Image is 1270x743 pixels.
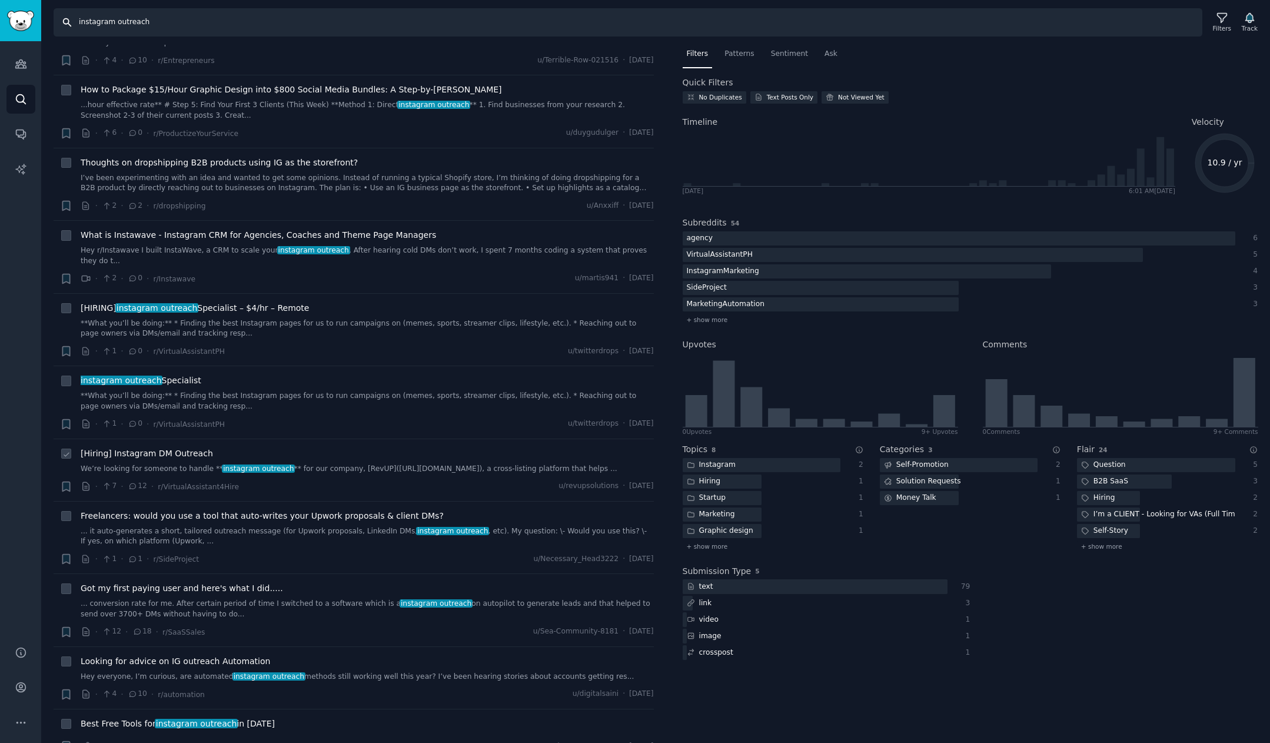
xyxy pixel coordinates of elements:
[81,718,275,730] span: Best Free Tools for in [DATE]
[147,200,149,212] span: ·
[1248,283,1258,293] div: 3
[683,475,725,489] div: Hiring
[121,418,123,430] span: ·
[128,419,142,429] span: 0
[1077,491,1119,506] div: Hiring
[771,49,808,59] span: Sentiment
[102,481,117,492] span: 7
[623,626,625,637] span: ·
[755,568,759,575] span: 5
[81,157,358,169] a: Thoughts on dropshipping B2B products using IG as the storefront?
[81,655,270,668] span: Looking for advice on IG outreach Automation
[1248,266,1258,277] div: 4
[853,476,863,487] div: 1
[79,376,162,385] span: instagram outreach
[1248,493,1258,503] div: 2
[533,554,619,565] span: u/Necessary_Head3222
[712,446,716,453] span: 8
[1077,443,1095,456] h2: Flair
[683,596,716,611] div: link
[153,275,195,283] span: r/Instawave
[683,645,737,660] div: crosspost
[960,615,970,625] div: 1
[687,49,709,59] span: Filters
[81,510,444,522] a: Freelancers: would you use a tool that auto-writes your Upwork proposals & client DMs?
[95,626,98,638] span: ·
[1050,476,1060,487] div: 1
[629,554,653,565] span: [DATE]
[880,491,940,506] div: Money Talk
[629,273,653,284] span: [DATE]
[533,626,619,637] span: u/Sea-Community-8181
[1248,476,1258,487] div: 3
[1077,475,1132,489] div: B2B SaaS
[151,54,154,67] span: ·
[128,481,147,492] span: 12
[683,264,763,279] div: InstagramMarketing
[147,553,149,565] span: ·
[623,419,625,429] span: ·
[623,128,625,138] span: ·
[587,201,619,211] span: u/Anxxiff
[222,465,295,473] span: instagram outreach
[687,542,728,550] span: + show more
[683,339,716,351] h2: Upvotes
[151,480,154,493] span: ·
[121,54,123,67] span: ·
[102,554,117,565] span: 1
[102,201,117,211] span: 2
[1099,446,1108,453] span: 24
[1238,10,1262,35] button: Track
[156,626,158,638] span: ·
[153,555,199,563] span: r/SideProject
[81,319,654,339] a: **What you’ll be doing:** * Finding the best Instagram pages for us to run campaigns on (memes, s...
[81,302,309,314] span: [HIRING] Specialist – $4/hr – Remote
[128,346,142,357] span: 0
[102,273,117,284] span: 2
[81,173,654,194] a: I’ve been experimenting with an idea and wanted to get some opinions. Instead of running a typica...
[81,526,654,547] a: ... it auto-generates a short, tailored outreach message (for Upwork proposals, LinkedIn DMs,inst...
[153,130,238,138] span: r/ProductizeYourService
[95,345,98,357] span: ·
[102,419,117,429] span: 1
[81,84,502,96] a: How to Package $15/Hour Graphic Design into $800 Social Media Bundles: A Step-by-[PERSON_NAME]
[102,626,121,637] span: 12
[128,201,142,211] span: 2
[121,553,123,565] span: ·
[95,418,98,430] span: ·
[960,648,970,658] div: 1
[397,101,470,109] span: instagram outreach
[629,419,653,429] span: [DATE]
[724,49,754,59] span: Patterns
[81,229,436,241] a: What is Instawave - Instagram CRM for Agencies, Coaches and Theme Page Managers
[95,127,98,140] span: ·
[683,427,712,436] div: 0 Upvote s
[95,480,98,493] span: ·
[1213,24,1231,32] div: Filters
[683,508,739,522] div: Marketing
[983,339,1028,351] h2: Comments
[81,246,654,266] a: Hey r/Instawave I built InstaWave, a CRM to scale yourinstagram outreach. After hearing cold DMs ...
[683,217,727,229] h2: Subreddits
[81,374,201,387] span: Specialist
[573,689,619,699] span: u/digitalsaini
[81,447,213,460] span: [Hiring] Instagram DM Outreach
[1248,526,1258,536] div: 2
[81,718,275,730] a: Best Free Tools forinstagram outreachin [DATE]
[95,688,98,701] span: ·
[537,55,619,66] span: u/Terrible-Row-021516
[81,391,654,412] a: **What you’ll be doing:** * Finding the best Instagram pages for us to run campaigns on (memes, s...
[81,582,283,595] a: Got my first paying user and here's what I did.....
[629,201,653,211] span: [DATE]
[121,688,123,701] span: ·
[880,458,953,473] div: Self-Promotion
[960,582,970,592] div: 79
[81,599,654,619] a: ... conversion rate for me. After certain period of time I switched to a software which is ainsta...
[128,273,142,284] span: 0
[629,346,653,357] span: [DATE]
[1248,509,1258,520] div: 2
[147,418,149,430] span: ·
[7,11,34,31] img: GummySearch logo
[81,464,654,475] a: We’re looking for someone to handle **instagram outreach** for our company, [RevUP]([URL][DOMAIN_...
[115,303,198,313] span: instagram outreach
